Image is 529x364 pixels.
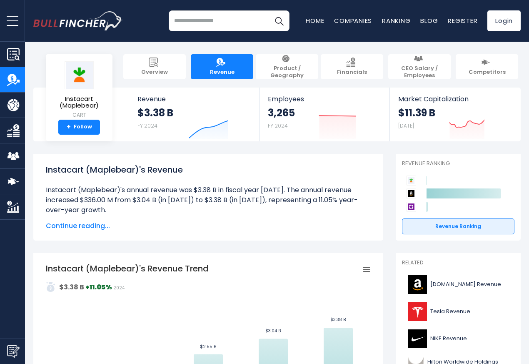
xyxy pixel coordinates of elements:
[268,106,295,119] strong: 3,265
[200,344,216,350] text: $2.55 B
[46,221,371,231] span: Continue reading...
[406,176,416,186] img: Instacart (Maplebear) competitors logo
[407,329,428,348] img: NKE logo
[269,10,289,31] button: Search
[268,122,288,129] small: FY 2024
[141,69,168,76] span: Overview
[85,282,112,292] strong: +11.05%
[256,54,318,79] a: Product / Geography
[46,263,209,274] tspan: Instacart (Maplebear)'s Revenue Trend
[334,16,372,25] a: Companies
[268,95,381,103] span: Employees
[58,120,100,135] a: +Follow
[420,16,438,25] a: Blog
[46,163,371,176] h1: Instacart (Maplebear)'s Revenue
[398,106,435,119] strong: $11.39 B
[137,95,251,103] span: Revenue
[402,327,514,350] a: NIKE Revenue
[113,285,125,291] span: 2024
[260,88,389,141] a: Employees 3,265 FY 2024
[398,122,414,129] small: [DATE]
[487,10,521,31] a: Login
[210,69,235,76] span: Revenue
[407,302,428,321] img: TSLA logo
[46,282,56,292] img: addasd
[407,275,428,294] img: AMZN logo
[402,259,514,266] p: Related
[406,202,416,212] img: Wayfair competitors logo
[260,65,314,79] span: Product / Geography
[67,123,71,131] strong: +
[388,54,451,79] a: CEO Salary / Employees
[191,54,253,79] a: Revenue
[46,185,371,215] li: Instacart (Maplebear)'s annual revenue was $3.38 B in fiscal year [DATE]. The annual revenue incr...
[402,273,514,296] a: [DOMAIN_NAME] Revenue
[392,65,447,79] span: CEO Salary / Employees
[33,11,123,30] img: bullfincher logo
[52,95,106,109] span: Instacart (Maplebear)
[265,328,281,334] text: $3.04 B
[402,300,514,323] a: Tesla Revenue
[402,160,514,167] p: Revenue Ranking
[469,69,506,76] span: Competitors
[337,69,367,76] span: Financials
[33,11,123,30] a: Go to homepage
[398,95,512,103] span: Market Capitalization
[390,88,520,141] a: Market Capitalization $11.39 B [DATE]
[382,16,410,25] a: Ranking
[321,54,383,79] a: Financials
[137,106,173,119] strong: $3.38 B
[448,16,477,25] a: Register
[402,218,514,234] a: Revenue Ranking
[123,54,186,79] a: Overview
[52,61,106,120] a: Instacart (Maplebear) CART
[59,282,84,292] strong: $3.38 B
[52,111,106,119] small: CART
[306,16,324,25] a: Home
[456,54,518,79] a: Competitors
[406,188,416,198] img: Amazon.com competitors logo
[129,88,260,141] a: Revenue $3.38 B FY 2024
[137,122,157,129] small: FY 2024
[330,316,346,323] text: $3.38 B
